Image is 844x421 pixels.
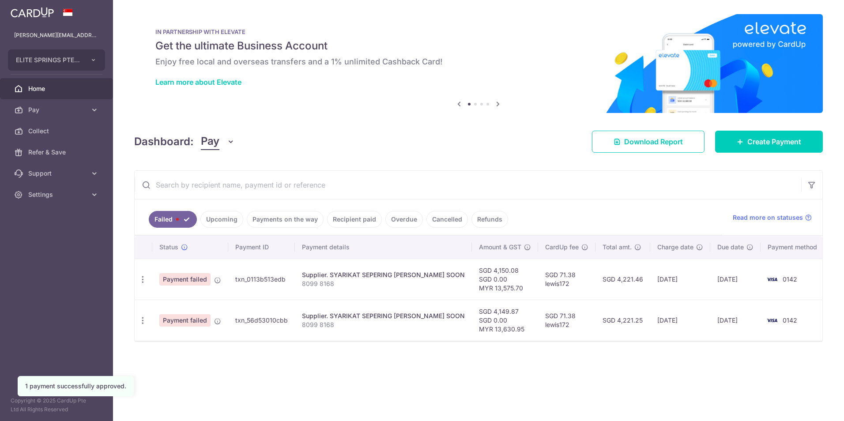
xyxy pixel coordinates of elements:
p: 8099 8168 [302,320,465,329]
th: Payment ID [228,236,295,259]
img: Bank Card [763,315,781,326]
h6: Enjoy free local and overseas transfers and a 1% unlimited Cashback Card! [155,56,802,67]
span: Charge date [657,243,693,252]
a: Upcoming [200,211,243,228]
a: Overdue [385,211,423,228]
a: Create Payment [715,131,823,153]
span: Pay [201,133,219,150]
span: Payment failed [159,273,211,286]
td: [DATE] [650,300,710,341]
td: SGD 71.38 lewis172 [538,259,595,300]
td: [DATE] [710,300,761,341]
span: Support [28,169,87,178]
a: Cancelled [426,211,468,228]
a: Recipient paid [327,211,382,228]
a: Download Report [592,131,705,153]
div: Supplier. SYARIKAT SEPERING [PERSON_NAME] SOON [302,271,465,279]
td: txn_0113b513edb [228,259,295,300]
td: SGD 71.38 lewis172 [538,300,595,341]
span: Download Report [624,136,683,147]
span: Settings [28,190,87,199]
span: Pay [28,105,87,114]
span: Total amt. [603,243,632,252]
span: Payment failed [159,314,211,327]
div: Supplier. SYARIKAT SEPERING [PERSON_NAME] SOON [302,312,465,320]
td: SGD 4,221.46 [595,259,650,300]
span: Collect [28,127,87,135]
h5: Get the ultimate Business Account [155,39,802,53]
td: [DATE] [710,259,761,300]
span: ELITE SPRINGS PTE. LTD. [16,56,81,64]
a: Payments on the way [247,211,324,228]
span: Read more on statuses [733,213,803,222]
a: Learn more about Elevate [155,78,241,86]
span: Due date [717,243,744,252]
span: Amount & GST [479,243,521,252]
td: txn_56d53010cbb [228,300,295,341]
a: Failed [149,211,197,228]
span: 0142 [783,316,797,324]
span: Create Payment [747,136,801,147]
h4: Dashboard: [134,134,194,150]
td: SGD 4,149.87 SGD 0.00 MYR 13,630.95 [472,300,538,341]
a: Refunds [471,211,508,228]
p: IN PARTNERSHIP WITH ELEVATE [155,28,802,35]
button: ELITE SPRINGS PTE. LTD. [8,49,105,71]
a: Read more on statuses [733,213,812,222]
img: Bank Card [763,274,781,285]
p: 8099 8168 [302,279,465,288]
span: Home [28,84,87,93]
span: Refer & Save [28,148,87,157]
img: CardUp [11,7,54,18]
span: Status [159,243,178,252]
span: CardUp fee [545,243,579,252]
th: Payment method [761,236,828,259]
button: Pay [201,133,235,150]
td: [DATE] [650,259,710,300]
input: Search by recipient name, payment id or reference [135,171,801,199]
img: Renovation banner [134,14,823,113]
span: 0142 [783,275,797,283]
td: SGD 4,221.25 [595,300,650,341]
td: SGD 4,150.08 SGD 0.00 MYR 13,575.70 [472,259,538,300]
p: [PERSON_NAME][EMAIL_ADDRESS][DOMAIN_NAME] [14,31,99,40]
div: 1 payment successfully approved. [25,382,126,391]
th: Payment details [295,236,472,259]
